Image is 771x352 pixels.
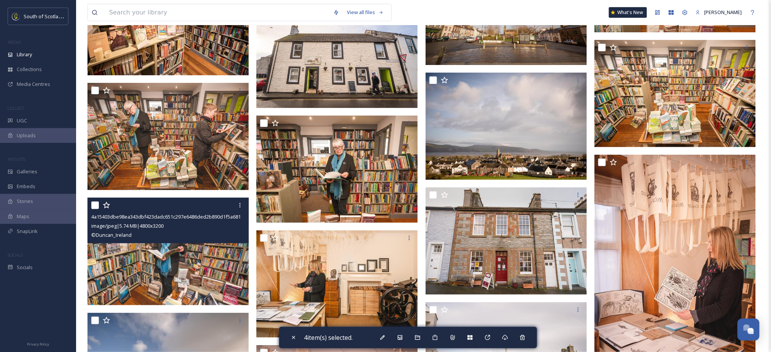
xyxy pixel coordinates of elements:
a: View all files [343,5,388,20]
span: © Duncan_Ireland [91,231,132,238]
span: Socials [17,264,33,271]
span: [PERSON_NAME] [704,9,742,16]
span: Privacy Policy [27,342,49,347]
span: Library [17,51,32,58]
img: images.jpeg [12,13,20,20]
img: 9334560d959585c390db7c70b52344cc024d0227b14441ff3db5a760f241eb33.jpg [256,0,418,108]
img: 4a15403dbe98ea343dbf423dadc651c297e6486ded2b890d1f5a681cef8f65af.jpg [87,198,249,305]
img: c08f1c42fd74ecc07650e7c0ba2a4c7ca7abe972c6ec1f4ca4e9c3a1c978c774.jpg [426,72,587,179]
span: COLLECT [8,105,24,111]
img: 3a738a0580d3710e76223eb4d7b760024561b7a80c5e6dddaf879a7d8ca67e87.jpg [256,230,418,338]
span: Stories [17,198,33,205]
span: Embeds [17,183,35,190]
span: Galleries [17,168,37,175]
span: image/jpeg | 5.74 MB | 4800 x 3200 [91,222,164,229]
span: 4 item(s) selected. [304,333,353,342]
img: 687a1c3e6ff98651cf0493232bf072057648a95753c20ab92e1b8219e0a5765a.jpg [595,40,756,147]
a: [PERSON_NAME] [692,5,746,20]
span: Maps [17,213,29,220]
span: WIDGETS [8,156,25,162]
span: SnapLink [17,228,38,235]
span: 4a15403dbe98ea343dbf423dadc651c297e6486ded2b890d1f5a681cef8f65af.jpg [91,213,270,220]
span: SOCIALS [8,252,23,258]
span: South of Scotland Destination Alliance [24,13,110,20]
img: b90db5367ed4fe97018d685f9985e9b1326efab416f79365011cf4edbb1af983.jpg [426,187,587,295]
span: UGC [17,117,27,124]
span: MEDIA [8,39,21,45]
button: Open Chat [738,319,760,341]
span: Media Centres [17,81,50,88]
img: 5fc86676354b617a8bd51671f989cff530171fd0a87894666bcb80a26b7f858c.jpg [87,83,249,190]
img: 046378dff11a7d16e283e090f5ef05fef5b02c3baa234f8fbf9a58c363748c54.jpg [256,116,418,223]
a: What's New [609,7,647,18]
span: Collections [17,66,42,73]
input: Search your library [105,4,329,21]
a: Privacy Policy [27,339,49,348]
span: Uploads [17,132,36,139]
